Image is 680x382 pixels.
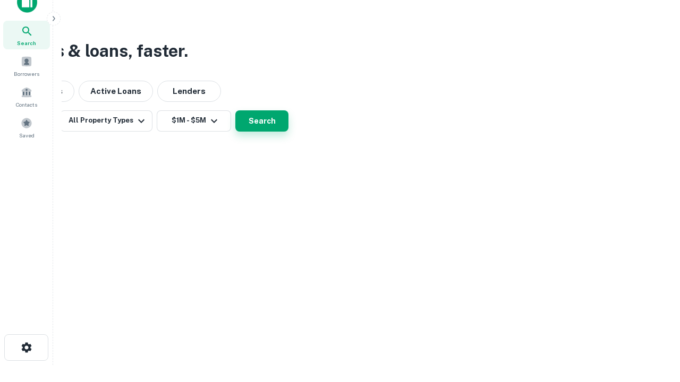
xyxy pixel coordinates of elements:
[157,81,221,102] button: Lenders
[627,297,680,348] iframe: Chat Widget
[157,110,231,132] button: $1M - $5M
[19,131,35,140] span: Saved
[3,51,50,80] a: Borrowers
[17,39,36,47] span: Search
[14,70,39,78] span: Borrowers
[3,113,50,142] a: Saved
[16,100,37,109] span: Contacts
[60,110,152,132] button: All Property Types
[3,21,50,49] a: Search
[3,82,50,111] a: Contacts
[235,110,288,132] button: Search
[79,81,153,102] button: Active Loans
